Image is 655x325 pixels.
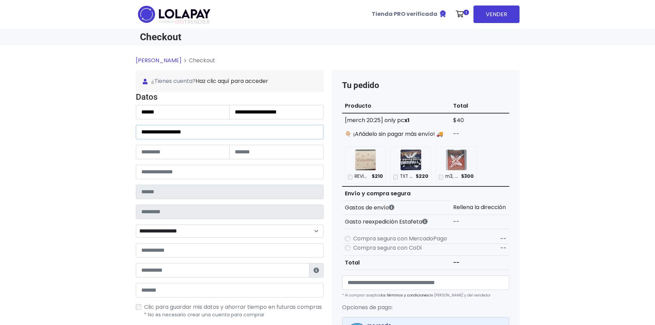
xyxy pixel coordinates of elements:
p: REVISTA SOLOBINO [354,173,369,180]
th: Gastos de envío [342,201,451,215]
th: Gasto reexpedición Estafeta [342,215,451,229]
p: TXT weverse ver FREEFALL [400,173,413,180]
td: $40 [450,113,509,127]
label: Compra segura con MercadoPago [353,235,447,243]
th: Total [342,256,451,270]
a: 1 [452,4,471,24]
li: Checkout [182,56,215,65]
span: TRENDIER [159,19,210,25]
span: 1 [463,10,469,15]
span: Clic para guardar mis datos y ahorrar tiempo en futuras compras [144,303,322,311]
td: Rellena la dirección [450,201,509,215]
th: Envío y compra segura [342,186,451,201]
strong: x1 [404,116,410,124]
a: [PERSON_NAME] [136,56,182,64]
span: -- [500,244,506,252]
a: Haz clic aquí para acceder [196,77,268,85]
td: 👇🏼 ¡Añádelo sin pagar más envío! 🚚 [342,127,451,141]
a: los términos y condiciones [381,293,429,298]
img: m3, light ver. sellado [446,150,467,170]
td: -- [450,215,509,229]
td: -- [450,127,509,141]
h1: Checkout [140,31,324,43]
h4: Tu pedido [342,80,509,90]
span: GO [175,18,184,26]
span: $220 [416,173,428,180]
i: Estafeta cobra este monto extra por ser un CP de difícil acceso [422,219,428,224]
td: -- [450,256,509,270]
span: $300 [461,173,474,180]
img: REVISTA SOLOBINO [355,150,376,170]
a: VENDER [473,6,520,23]
p: * No es necesario crear una cuenta para comprar [144,311,324,318]
label: Compra segura con CoDi [353,244,422,252]
p: Opciones de pago: [342,303,509,312]
h4: Datos [136,92,324,102]
span: $210 [372,173,383,180]
th: Total [450,99,509,113]
span: POWERED BY [159,20,175,24]
img: Tienda verificada [439,10,447,18]
th: Producto [342,99,451,113]
i: Estafeta lo usará para ponerse en contacto en caso de tener algún problema con el envío [314,268,319,273]
i: Los gastos de envío dependen de códigos postales. ¡Te puedes llevar más productos en un solo envío ! [389,205,394,210]
img: logo [136,3,212,25]
span: -- [500,235,506,243]
span: ¿Tienes cuenta? [143,77,317,85]
nav: breadcrumb [136,56,520,70]
td: [merch 20:25] only pc [342,113,451,127]
b: Tienda PRO verificada [372,10,437,18]
p: * Al comprar aceptas de [PERSON_NAME] y del vendedor [342,293,509,298]
p: m3, light ver. sellado [445,173,459,180]
img: TXT weverse ver FREEFALL [401,150,421,170]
